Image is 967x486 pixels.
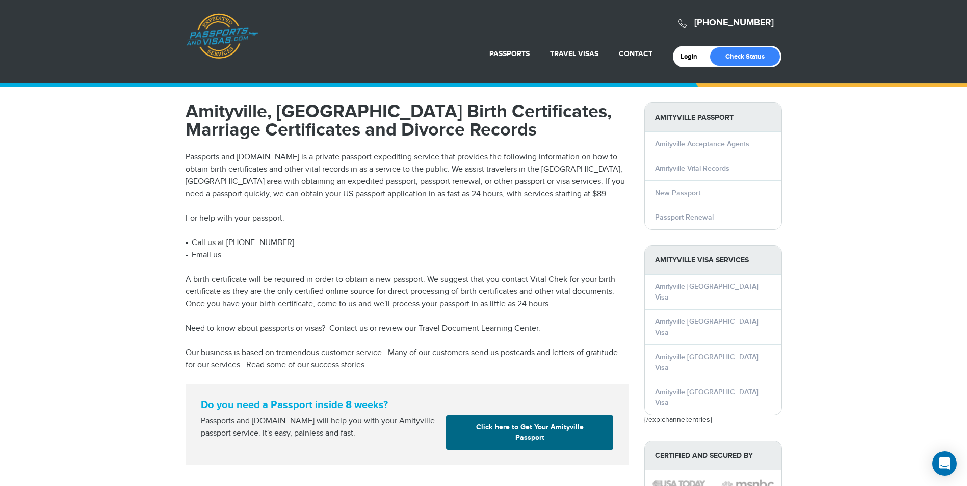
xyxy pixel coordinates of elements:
[655,188,700,197] a: New Passport
[645,441,781,470] strong: Certified and Secured by
[655,213,714,222] a: Passport Renewal
[932,451,957,476] div: Open Intercom Messenger
[489,49,530,58] a: Passports
[655,282,759,302] a: Amityville [GEOGRAPHIC_DATA] Visa
[645,246,781,275] strong: Amityville Visa Services
[655,317,759,337] a: Amityville [GEOGRAPHIC_DATA] Visa
[655,164,729,173] a: Amityville Vital Records
[186,212,629,225] p: For help with your passport:
[619,49,652,58] a: Contact
[186,102,629,139] h1: Amityville, [GEOGRAPHIC_DATA] Birth Certificates, Marriage Certificates and Divorce Records
[655,140,749,148] a: Amityville Acceptance Agents
[186,249,629,261] li: Email us.
[710,47,780,66] a: Check Status
[186,322,629,335] p: Need to know about passports or visas? Contact us or review our Travel Document Learning Center.
[645,103,781,132] strong: Amityville Passport
[655,353,759,372] a: Amityville [GEOGRAPHIC_DATA] Visa
[446,415,613,450] a: Click here to Get Your Amityville Passport
[655,388,759,407] a: Amityville [GEOGRAPHIC_DATA] Visa
[550,49,598,58] a: Travel Visas
[694,17,774,29] a: [PHONE_NUMBER]
[186,274,629,310] p: A birth certificate will be required in order to obtain a new passport. We suggest that you conta...
[201,399,614,411] strong: Do you need a Passport inside 8 weeks?
[681,52,704,61] a: Login
[197,415,442,440] div: Passports and [DOMAIN_NAME] will help you with your Amityville passport service. It's easy, painl...
[186,237,629,249] li: Call us at [PHONE_NUMBER]
[186,347,629,371] p: Our business is based on tremendous customer service. Many of our customers send us postcards and...
[186,13,258,59] a: Passports & [DOMAIN_NAME]
[186,151,629,200] p: Passports and [DOMAIN_NAME] is a private passport expediting service that provides the following ...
